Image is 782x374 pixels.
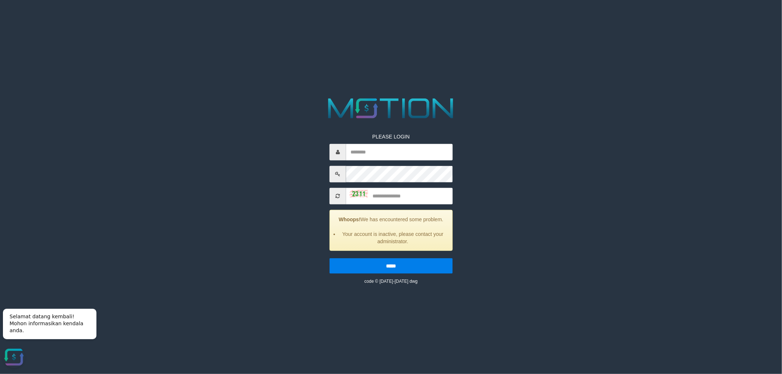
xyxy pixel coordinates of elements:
span: Selamat datang kembali! Mohon informasikan kendala anda. [10,11,83,31]
img: captcha [350,190,368,197]
li: Your account is inactive, please contact your administrator. [339,230,447,245]
img: MOTION_logo.png [323,95,459,122]
button: Open LiveChat chat widget [3,44,25,66]
strong: Whoops! [339,216,361,222]
div: We has encountered some problem. [330,210,453,251]
p: PLEASE LOGIN [330,133,453,140]
small: code © [DATE]-[DATE] dwg [364,278,418,284]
